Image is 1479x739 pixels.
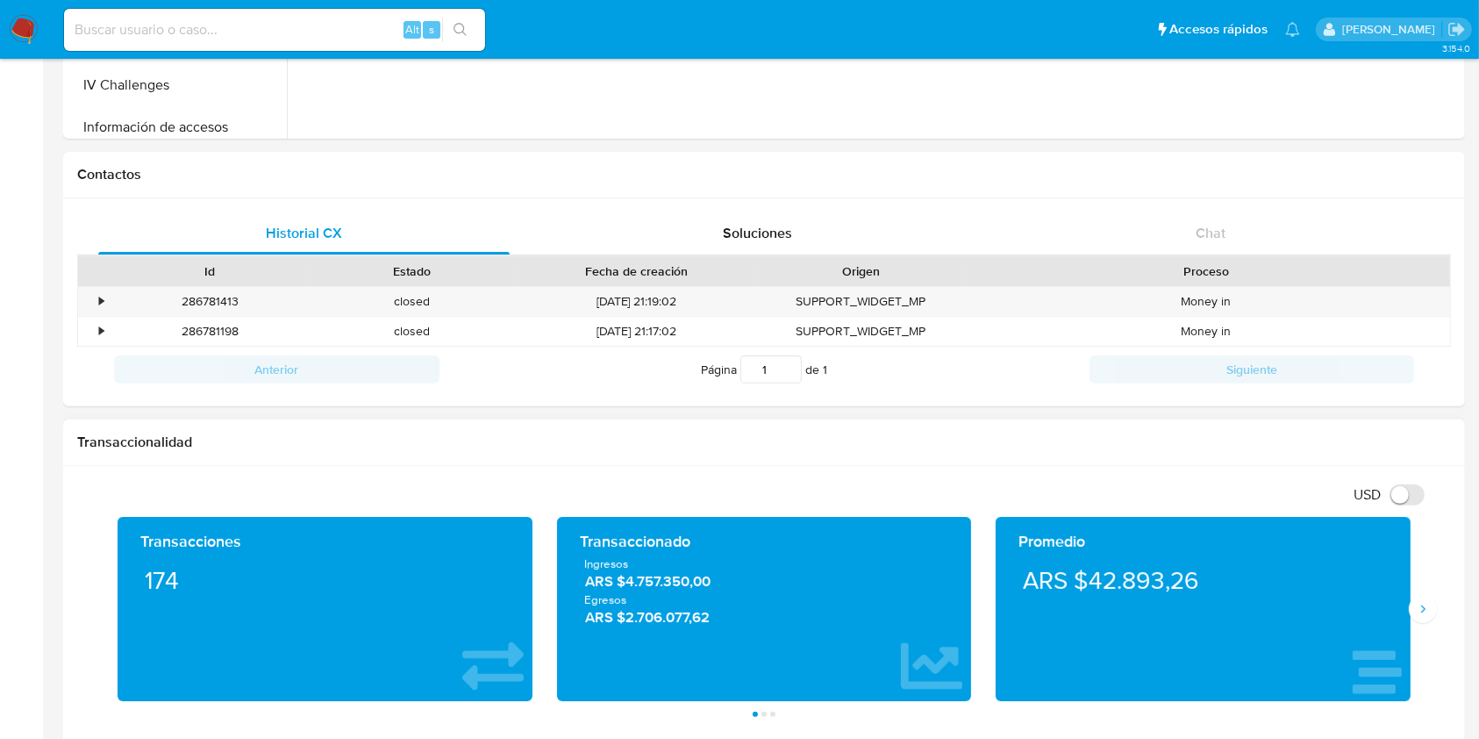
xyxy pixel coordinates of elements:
[1285,22,1300,37] a: Notificaciones
[1342,21,1441,38] p: agustina.viggiano@mercadolibre.com
[1442,41,1470,55] span: 3.154.0
[99,293,104,310] div: •
[962,287,1450,316] div: Money in
[723,223,792,243] span: Soluciones
[109,317,311,346] div: 286781198
[109,287,311,316] div: 286781413
[99,323,104,340] div: •
[1090,355,1415,384] button: Siguiente
[68,106,287,148] button: Información de accesos
[64,18,485,41] input: Buscar usuario o caso...
[513,317,760,346] div: [DATE] 21:17:02
[823,361,827,378] span: 1
[962,317,1450,346] div: Money in
[77,166,1451,183] h1: Contactos
[701,355,827,384] span: Página de
[772,262,950,280] div: Origen
[1447,20,1466,39] a: Salir
[324,262,502,280] div: Estado
[114,355,439,384] button: Anterior
[77,434,1451,451] h1: Transaccionalidad
[513,287,760,316] div: [DATE] 21:19:02
[121,262,299,280] div: Id
[405,21,419,38] span: Alt
[68,64,287,106] button: IV Challenges
[975,262,1438,280] div: Proceso
[311,287,514,316] div: closed
[1196,223,1225,243] span: Chat
[1169,20,1268,39] span: Accesos rápidos
[429,21,434,38] span: s
[442,18,478,42] button: search-icon
[525,262,747,280] div: Fecha de creación
[311,317,514,346] div: closed
[760,317,962,346] div: SUPPORT_WIDGET_MP
[760,287,962,316] div: SUPPORT_WIDGET_MP
[266,223,342,243] span: Historial CX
